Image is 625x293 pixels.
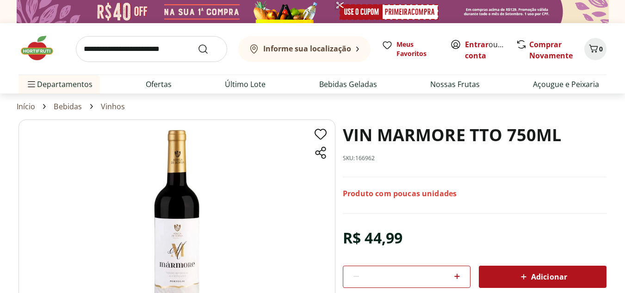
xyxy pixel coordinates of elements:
[465,39,516,61] a: Criar conta
[343,155,375,162] p: SKU: 166962
[584,38,606,60] button: Carrinho
[529,39,573,61] a: Comprar Novamente
[382,40,439,58] a: Meus Favoritos
[101,102,125,111] a: Vinhos
[465,39,506,61] span: ou
[599,44,603,53] span: 0
[225,79,266,90] a: Último Lote
[319,79,377,90] a: Bebidas Geladas
[198,44,220,55] button: Submit Search
[396,40,439,58] span: Meus Favoritos
[343,225,402,251] div: R$ 44,99
[146,79,172,90] a: Ofertas
[26,73,37,95] button: Menu
[76,36,227,62] input: search
[343,119,561,151] h1: VIN MARMORE TTO 750ML
[518,271,567,282] span: Adicionar
[430,79,480,90] a: Nossas Frutas
[479,266,606,288] button: Adicionar
[533,79,599,90] a: Açougue e Peixaria
[26,73,93,95] span: Departamentos
[263,44,351,54] b: Informe sua localização
[343,188,457,199] p: Produto com poucas unidades
[54,102,82,111] a: Bebidas
[17,102,36,111] a: Início
[238,36,371,62] button: Informe sua localização
[465,39,489,50] a: Entrar
[19,34,65,62] img: Hortifruti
